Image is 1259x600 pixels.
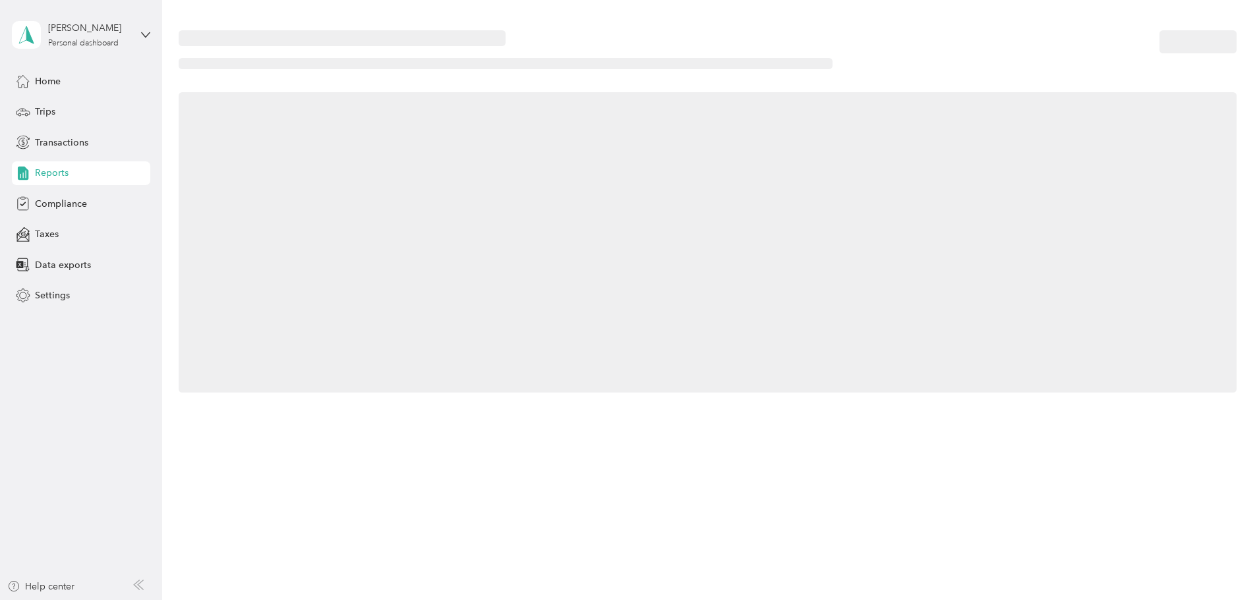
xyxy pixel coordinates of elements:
[7,580,74,593] button: Help center
[35,258,91,272] span: Data exports
[35,288,70,302] span: Settings
[48,40,119,47] div: Personal dashboard
[35,197,87,211] span: Compliance
[35,227,59,241] span: Taxes
[35,74,61,88] span: Home
[35,166,69,180] span: Reports
[48,21,131,35] div: [PERSON_NAME]
[35,136,88,150] span: Transactions
[35,105,55,119] span: Trips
